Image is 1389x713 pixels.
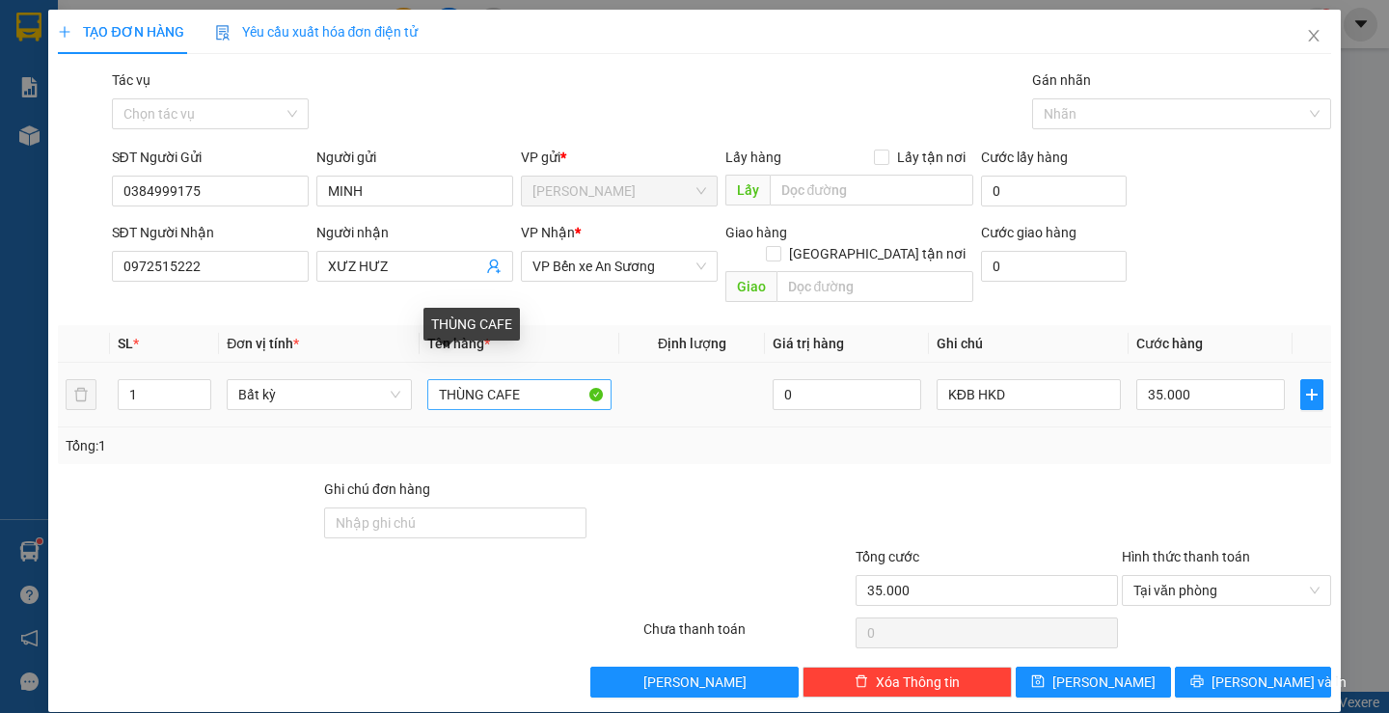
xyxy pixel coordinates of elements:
[118,336,133,351] span: SL
[316,147,513,168] div: Người gửi
[725,175,770,206] span: Lấy
[1212,672,1347,693] span: [PERSON_NAME] và In
[1031,674,1045,690] span: save
[7,12,93,96] img: logo
[427,379,612,410] input: VD: Bàn, Ghế
[1122,549,1250,564] label: Hình thức thanh toán
[1133,576,1320,605] span: Tại văn phòng
[486,259,502,274] span: user-add
[981,225,1076,240] label: Cước giao hàng
[937,379,1121,410] input: Ghi Chú
[981,176,1127,206] input: Cước lấy hàng
[776,271,973,302] input: Dọc đường
[1136,336,1203,351] span: Cước hàng
[1175,667,1330,698] button: printer[PERSON_NAME] và In
[981,251,1127,282] input: Cước giao hàng
[42,140,118,151] span: 12:46:57 [DATE]
[152,58,265,82] span: 01 Võ Văn Truyện, KP.1, Phường 2
[227,336,299,351] span: Đơn vị tính
[929,325,1129,363] th: Ghi chú
[725,271,776,302] span: Giao
[1301,387,1322,402] span: plus
[781,243,973,264] span: [GEOGRAPHIC_DATA] tận nơi
[1032,72,1091,88] label: Gán nhãn
[112,222,309,243] div: SĐT Người Nhận
[324,481,430,497] label: Ghi chú đơn hàng
[6,124,184,136] span: [PERSON_NAME]:
[532,177,706,206] span: Hòa Thành
[725,225,787,240] span: Giao hàng
[856,549,919,564] span: Tổng cước
[725,150,781,165] span: Lấy hàng
[152,31,259,55] span: Bến xe [GEOGRAPHIC_DATA]
[1306,28,1321,43] span: close
[521,147,718,168] div: VP gửi
[66,379,96,410] button: delete
[238,380,399,409] span: Bất kỳ
[66,435,537,456] div: Tổng: 1
[52,104,236,120] span: -----------------------------------------
[215,24,419,40] span: Yêu cầu xuất hóa đơn điện tử
[641,618,855,652] div: Chưa thanh toán
[6,140,118,151] span: In ngày:
[423,308,520,341] div: THÙNG CAFE
[773,379,921,410] input: 0
[112,72,150,88] label: Tác vụ
[521,225,575,240] span: VP Nhận
[876,672,960,693] span: Xóa Thông tin
[215,25,231,41] img: icon
[590,667,800,698] button: [PERSON_NAME]
[532,252,706,281] span: VP Bến xe An Sương
[889,147,973,168] span: Lấy tận nơi
[1300,379,1323,410] button: plus
[855,674,868,690] span: delete
[1016,667,1171,698] button: save[PERSON_NAME]
[324,507,586,538] input: Ghi chú đơn hàng
[770,175,973,206] input: Dọc đường
[803,667,1012,698] button: deleteXóa Thông tin
[58,24,183,40] span: TẠO ĐƠN HÀNG
[58,25,71,39] span: plus
[316,222,513,243] div: Người nhận
[773,336,844,351] span: Giá trị hàng
[1052,672,1156,693] span: [PERSON_NAME]
[1287,10,1341,64] button: Close
[1190,674,1204,690] span: printer
[152,86,236,97] span: Hotline: 19001152
[981,150,1068,165] label: Cước lấy hàng
[152,11,264,27] strong: ĐỒNG PHƯỚC
[112,147,309,168] div: SĐT Người Gửi
[643,672,747,693] span: [PERSON_NAME]
[658,336,726,351] span: Định lượng
[96,123,185,137] span: HT1210250034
